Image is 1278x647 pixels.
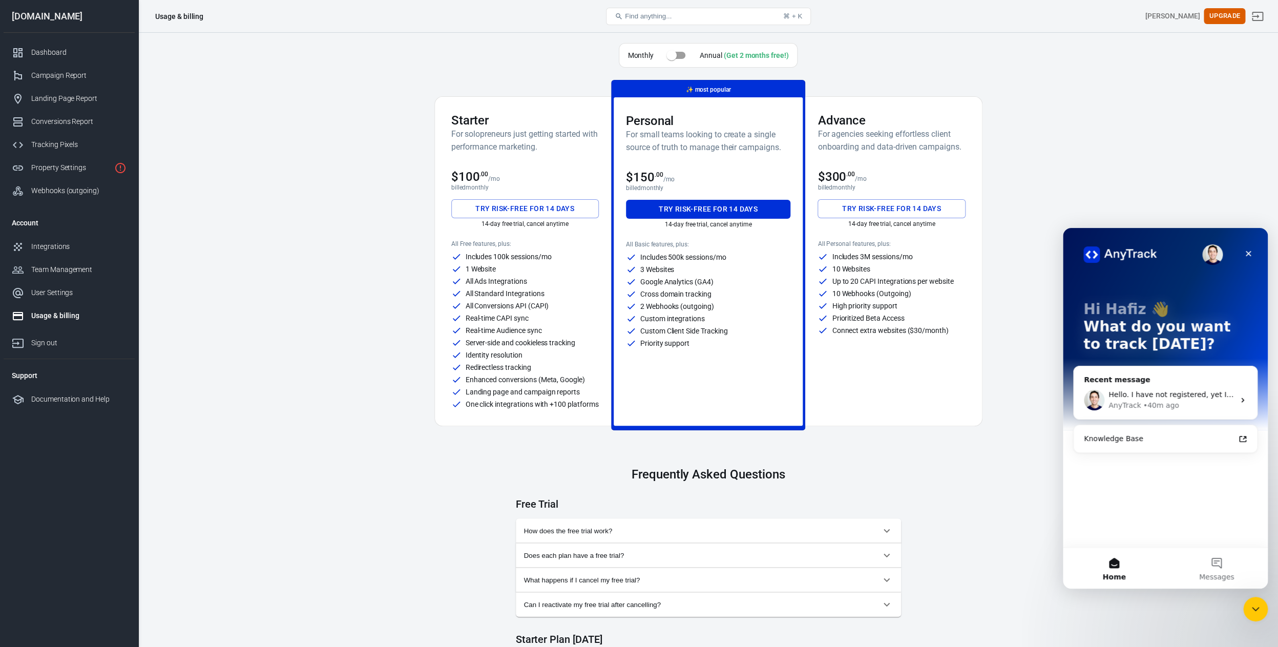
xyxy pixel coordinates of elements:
p: Redirectless tracking [466,364,531,371]
p: Up to 20 CAPI Integrations per website [832,278,953,285]
span: Hello. I have not registered, yet I am receiving confirmation and information emails. I believe I... [46,162,654,171]
h6: For agencies seeking effortless client onboarding and data-driven campaigns. [818,128,965,153]
p: Includes 500k sessions/mo [640,254,726,261]
p: /mo [855,175,867,182]
button: Can I reactivate my free trial after cancelling? [516,592,901,617]
div: Webhooks (outgoing) [31,185,127,196]
a: Team Management [4,258,135,281]
div: AnyTrack [46,172,78,183]
sup: .00 [654,171,663,178]
button: Find anything...⌘ + K [606,8,811,25]
p: Custom Client Side Tracking [640,327,728,335]
div: User Settings [31,287,127,298]
p: /mo [663,176,675,183]
div: Integrations [31,241,127,252]
p: 2 Webhooks (outgoing) [640,303,714,310]
p: Real-time CAPI sync [466,315,529,322]
p: Monthly [627,50,654,61]
a: User Settings [4,281,135,304]
a: Webhooks (outgoing) [4,179,135,202]
span: Find anything... [625,12,672,20]
button: Try risk-free for 14 days [626,200,791,219]
p: All Conversions API (CAPI) [466,302,549,309]
a: Conversions Report [4,110,135,133]
div: Close [176,16,195,35]
p: All Ads Integrations [466,278,527,285]
span: magic [685,86,693,93]
div: Usage & billing [155,11,203,22]
p: billed monthly [818,184,965,191]
svg: Property is not installed yet [114,162,127,174]
p: billed monthly [451,184,599,191]
p: Includes 100k sessions/mo [466,253,552,260]
a: Dashboard [4,41,135,64]
p: All Basic features, plus: [626,241,791,248]
sup: .00 [479,171,488,178]
a: Landing Page Report [4,87,135,110]
div: Knowledge Base [21,205,172,216]
button: What happens if I cancel my free trial? [516,568,901,592]
div: Campaign Report [31,70,127,81]
p: Prioritized Beta Access [832,315,904,322]
p: 14-day free trial, cancel anytime [626,221,791,228]
button: Try risk-free for 14 days [451,199,599,218]
span: $150 [626,170,663,184]
a: Usage & billing [4,304,135,327]
span: Does each plan have a free trial? [524,552,881,559]
div: Conversions Report [31,116,127,127]
div: (Get 2 months free!) [724,51,789,59]
p: Server-side and cookieless tracking [466,339,575,346]
h3: Frequently Asked Questions [516,467,901,482]
p: 1 Website [466,265,496,273]
h3: Advance [818,113,965,128]
p: 3 Websites [640,266,675,273]
h6: For small teams looking to create a single source of truth to manage their campaigns. [626,128,791,154]
p: billed monthly [626,184,791,192]
button: Messages [102,320,205,361]
p: 14-day free trial, cancel anytime [818,220,965,227]
h4: Free Trial [516,498,901,510]
a: Campaign Report [4,64,135,87]
p: Real-time Audience sync [466,327,542,334]
div: [DOMAIN_NAME] [4,12,135,21]
div: Tracking Pixels [31,139,127,150]
h4: Starter Plan [DATE] [516,633,901,645]
iframe: Intercom live chat [1063,228,1268,589]
p: Custom integrations [640,315,705,322]
p: Cross domain tracking [640,290,711,298]
h3: Starter [451,113,599,128]
sup: .00 [846,171,855,178]
p: Connect extra websites ($30/month) [832,327,948,334]
span: Home [39,345,62,352]
span: $300 [818,170,855,184]
h3: Personal [626,114,791,128]
a: Sign out [1245,4,1270,29]
p: 10 Webhooks (Outgoing) [832,290,911,297]
div: ⌘ + K [783,12,802,20]
h6: For solopreneurs just getting started with performance marketing. [451,128,599,153]
p: Priority support [640,340,689,347]
div: Documentation and Help [31,394,127,405]
span: Can I reactivate my free trial after cancelling? [524,601,881,609]
button: Does each plan have a free trial? [516,543,901,568]
a: Tracking Pixels [4,133,135,156]
p: Includes 3M sessions/mo [832,253,912,260]
span: How does the free trial work? [524,527,881,535]
iframe: Intercom live chat [1243,597,1268,621]
div: Sign out [31,338,127,348]
div: • 40m ago [80,172,116,183]
a: Property Settings [4,156,135,179]
p: Landing page and campaign reports [466,388,580,395]
a: Knowledge Base [15,201,190,220]
div: Property Settings [31,162,110,173]
p: most popular [685,85,730,95]
div: Account id: LEsgpFT2 [1145,11,1200,22]
p: One click integrations with +100 platforms [466,401,599,408]
div: Dashboard [31,47,127,58]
